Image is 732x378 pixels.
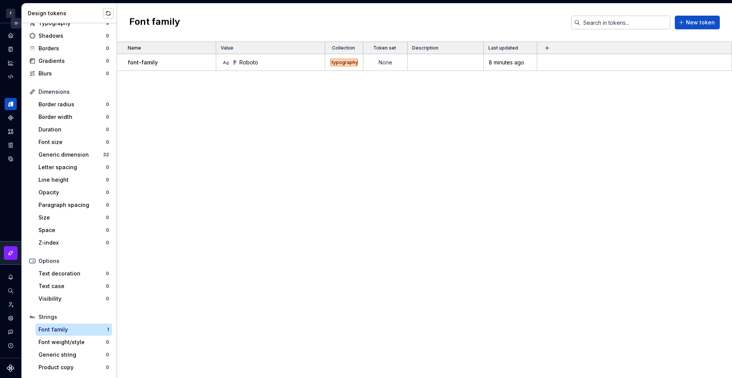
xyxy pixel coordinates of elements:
div: Size [39,214,106,221]
a: Invite team [5,298,17,311]
a: Home [5,29,17,42]
div: Opacity [39,189,106,196]
a: Assets [5,125,17,138]
a: Line height0 [35,174,112,186]
p: Description [412,45,438,51]
p: Last updated [488,45,518,51]
div: Z-index [39,239,106,247]
div: 0 [106,101,109,107]
div: Line height [39,176,106,184]
div: Font weight/style [39,338,106,346]
svg: Supernova Logo [7,364,14,372]
div: Analytics [5,57,17,69]
div: Design tokens [28,10,103,17]
div: typography [330,59,358,66]
div: 0 [106,227,109,233]
div: Strings [39,313,109,321]
a: Shadows0 [26,30,112,42]
div: Generic string [39,351,106,359]
div: Ag [223,59,229,66]
a: Generic dimension32 [35,149,112,161]
div: Font size [39,138,106,146]
div: F [6,9,15,18]
a: Font family1 [35,324,112,336]
a: Paragraph spacing0 [35,199,112,211]
div: 9 [106,20,109,26]
div: Storybook stories [5,139,17,151]
div: 0 [106,202,109,208]
div: Borders [39,45,106,52]
a: Border radius0 [35,98,112,111]
a: Duration0 [35,123,112,136]
div: 0 [106,352,109,358]
div: Shadows [39,32,106,40]
a: Border width0 [35,111,112,123]
h2: Font family [129,16,180,29]
div: Text case [39,282,106,290]
div: 0 [106,58,109,64]
a: Font weight/style0 [35,336,112,348]
a: Letter spacing0 [35,161,112,173]
a: Size0 [35,211,112,224]
a: Borders0 [26,42,112,54]
div: 0 [106,139,109,145]
div: 8 minutes ago [484,59,536,66]
div: 0 [106,127,109,133]
div: 0 [106,215,109,221]
div: 0 [106,364,109,370]
div: 0 [106,177,109,183]
p: Value [221,45,233,51]
div: 1 [107,327,109,333]
a: Space0 [35,224,112,236]
a: Visibility0 [35,293,112,305]
div: 32 [103,152,109,158]
div: Components [5,112,17,124]
a: Typography9 [26,17,112,29]
a: Font size0 [35,136,112,148]
div: 0 [106,240,109,246]
div: 0 [106,296,109,302]
a: Documentation [5,43,17,55]
button: Contact support [5,326,17,338]
div: 0 [106,283,109,289]
button: Search ⌘K [5,285,17,297]
a: Opacity0 [35,186,112,199]
div: 0 [106,271,109,277]
div: Gradients [39,57,106,65]
a: Data sources [5,153,17,165]
div: Generic dimension [39,151,103,159]
button: New token [675,16,720,29]
a: Gradients0 [26,55,112,67]
a: Product copy0 [35,361,112,373]
button: Notifications [5,271,17,283]
a: Text decoration0 [35,267,112,280]
div: Options [39,257,109,265]
div: Duration [39,126,106,133]
div: Typography [39,19,106,27]
div: Roboto [239,59,258,66]
a: Code automation [5,70,17,83]
div: Visibility [39,295,106,303]
a: Generic string0 [35,349,112,361]
span: New token [686,19,715,26]
div: Product copy [39,364,106,371]
div: 0 [106,114,109,120]
div: 0 [106,189,109,195]
a: Settings [5,312,17,324]
div: Text decoration [39,270,106,277]
p: Name [128,45,141,51]
td: None [363,54,408,71]
a: Design tokens [5,98,17,110]
div: 0 [106,45,109,51]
